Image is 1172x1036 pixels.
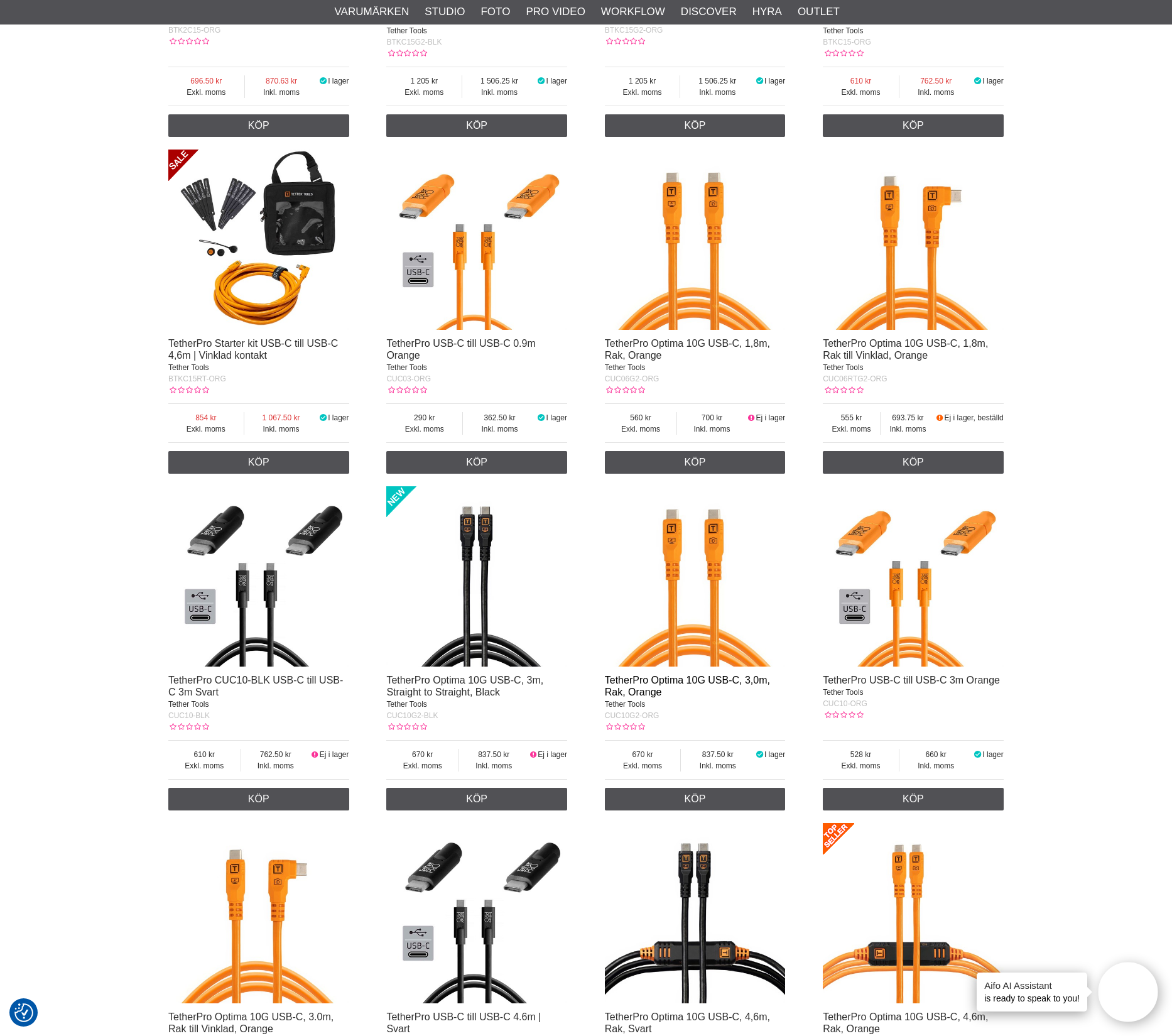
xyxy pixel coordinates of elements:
span: Ej i lager, beställd [945,413,1004,422]
span: Exkl. moms [605,423,677,435]
div: Kundbetyg: 0 [386,384,426,396]
a: Köp [168,451,349,474]
img: TetherPro Optima 10G USB-C, 1,8m, Rak till Vinklad, Orange [823,150,1004,330]
a: TetherPro USB-C till USB-C 4.6m | Svart [386,1011,541,1034]
span: Tether Tools [386,700,426,709]
span: BTK2C15-ORG [168,26,220,35]
img: TetherPro Optima 10G USB-C, 3,0m, Rak, Orange [605,486,786,667]
a: Workflow [601,4,665,20]
span: I lager [546,77,567,85]
span: Tether Tools [823,688,863,697]
a: TetherPro USB-C till USB-C 3m Orange [823,675,1000,685]
a: Varumärken [335,4,410,20]
span: BTKC15G2-BLK [386,38,442,46]
img: TetherPro Optima 10G USB-C, 4,6m, Rak, Orange [823,823,1004,1004]
span: Exkl. moms [823,423,880,435]
span: BTKC15RT-ORG [168,374,226,383]
a: Köp [605,451,786,474]
span: Tether Tools [823,26,863,35]
span: 362.50 [463,412,536,423]
span: I lager [982,77,1003,85]
span: 1 506.25 [680,75,754,87]
a: TetherPro USB-C till USB-C 0.9m Orange [386,338,535,361]
a: Köp [386,451,567,474]
span: 560 [605,412,677,423]
span: 610 [168,749,241,760]
span: Inkl. moms [681,760,754,772]
i: I lager [754,77,764,85]
img: Revisit consent button [14,1003,33,1022]
a: Discover [681,4,737,20]
i: Ej i lager [528,750,538,759]
span: 854 [168,412,244,423]
a: TetherPro Optima 10G USB-C, 3,0m, Rak, Orange [605,675,770,697]
i: I lager [754,750,764,759]
h4: Aifo AI Assistant [984,979,1080,992]
span: Exkl. moms [605,87,680,98]
a: Köp [823,451,1004,474]
span: Inkl. moms [881,423,935,435]
span: 870.63 [245,75,318,87]
span: Exkl. moms [605,760,681,772]
span: CUC10G2-ORG [605,711,659,720]
span: Exkl. moms [386,87,462,98]
img: TetherPro USB-C till USB-C 0.9m Orange [386,150,567,330]
span: CUC03-ORG [386,374,431,383]
a: TetherPro Optima 10G USB-C, 1,8m, Rak till Vinklad, Orange [823,338,988,361]
a: TetherPro CUC10-BLK USB-C till USB-C 3m Svart [168,675,343,697]
span: 290 [386,412,462,423]
span: Exkl. moms [823,760,899,772]
a: Köp [386,788,567,810]
span: I lager [764,77,785,85]
img: TetherPro USB-C till USB-C 4.6m | Svart [386,823,567,1004]
span: Exkl. moms [168,423,244,435]
span: Tether Tools [823,363,863,372]
span: 696.50 [168,75,244,87]
span: Tether Tools [605,363,645,372]
span: Tether Tools [386,26,426,35]
div: is ready to speak to you! [977,973,1087,1011]
a: Köp [823,114,1004,137]
span: Inkl. moms [459,760,529,772]
span: Exkl. moms [386,760,458,772]
a: Köp [168,788,349,810]
a: Foto [480,4,510,20]
span: 528 [823,749,899,760]
span: 1 205 [605,75,680,87]
img: TetherPro Starter kit USB-C till USB-C 4,6m | Vinklad kontakt [168,150,349,330]
a: Köp [823,788,1004,810]
a: Köp [168,114,349,137]
a: TetherPro Optima 10G USB-C, 3m, Straight to Straight, Black [386,675,543,697]
span: Tether Tools [168,700,209,709]
a: Outlet [798,4,840,20]
a: TetherPro Optima 10G USB-C, 4,6m, Rak, Orange [823,1011,988,1034]
span: 837.50 [459,749,529,760]
i: I lager [536,77,546,85]
span: Ej i lager [538,750,567,759]
div: Kundbetyg: 0 [605,36,645,47]
span: 1 205 [386,75,462,87]
a: Pro Video [526,4,585,20]
img: TetherPro Optima 10G USB-C, 3.0m, Rak till Vinklad, Orange [168,823,349,1004]
a: Köp [605,114,786,137]
span: Inkl. moms [677,423,747,435]
span: I lager [328,77,349,85]
span: BTKC15G2-ORG [605,26,663,35]
div: Kundbetyg: 0 [168,384,209,396]
span: I lager [982,750,1003,759]
div: Kundbetyg: 0 [823,48,863,59]
a: Köp [605,788,786,810]
span: I lager [328,413,349,422]
span: 670 [605,749,681,760]
a: TetherPro Optima 10G USB-C, 4,6m, Rak, Svart [605,1011,770,1034]
span: 837.50 [681,749,754,760]
span: Inkl. moms [241,760,311,772]
span: Tether Tools [386,363,426,372]
span: 610 [823,75,899,87]
div: Kundbetyg: 0 [605,384,645,396]
button: Samtyckesinställningar [14,1001,33,1024]
div: Kundbetyg: 0 [823,384,863,396]
span: CUC06G2-ORG [605,374,659,383]
img: TetherPro USB-C till USB-C 3m Orange [823,486,1004,667]
span: BTKC15-ORG [823,38,871,46]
